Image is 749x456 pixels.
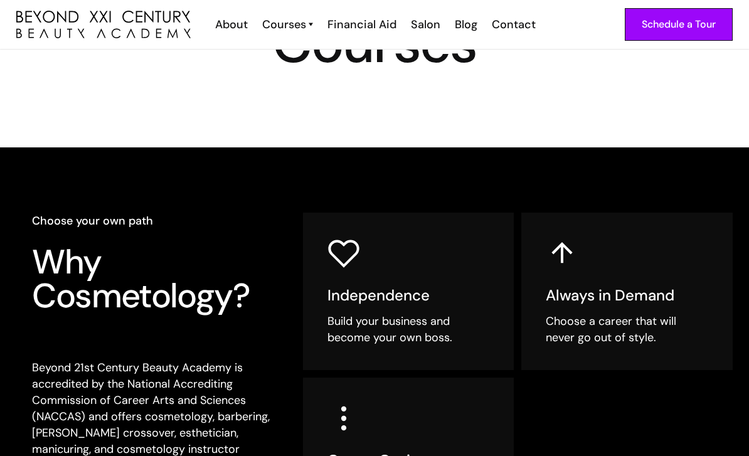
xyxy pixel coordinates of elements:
[32,245,277,313] h3: Why Cosmetology?
[546,237,578,270] img: up arrow
[207,16,254,33] a: About
[262,16,313,33] a: Courses
[327,16,396,33] div: Financial Aid
[319,16,403,33] a: Financial Aid
[447,16,484,33] a: Blog
[327,286,490,305] h5: Independence
[327,313,490,346] div: Build your business and become your own boss.
[455,16,477,33] div: Blog
[327,402,360,435] img: three dots
[215,16,248,33] div: About
[546,313,708,346] div: Choose a career that will never go out of style.
[32,213,277,229] h6: Choose your own path
[327,237,360,270] img: heart icon
[262,16,306,33] div: Courses
[484,16,542,33] a: Contact
[625,8,733,41] a: Schedule a Tour
[403,16,447,33] a: Salon
[492,16,536,33] div: Contact
[16,11,191,38] img: beyond 21st century beauty academy logo
[411,16,440,33] div: Salon
[642,16,716,33] div: Schedule a Tour
[546,286,708,305] h5: Always in Demand
[16,11,191,38] a: home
